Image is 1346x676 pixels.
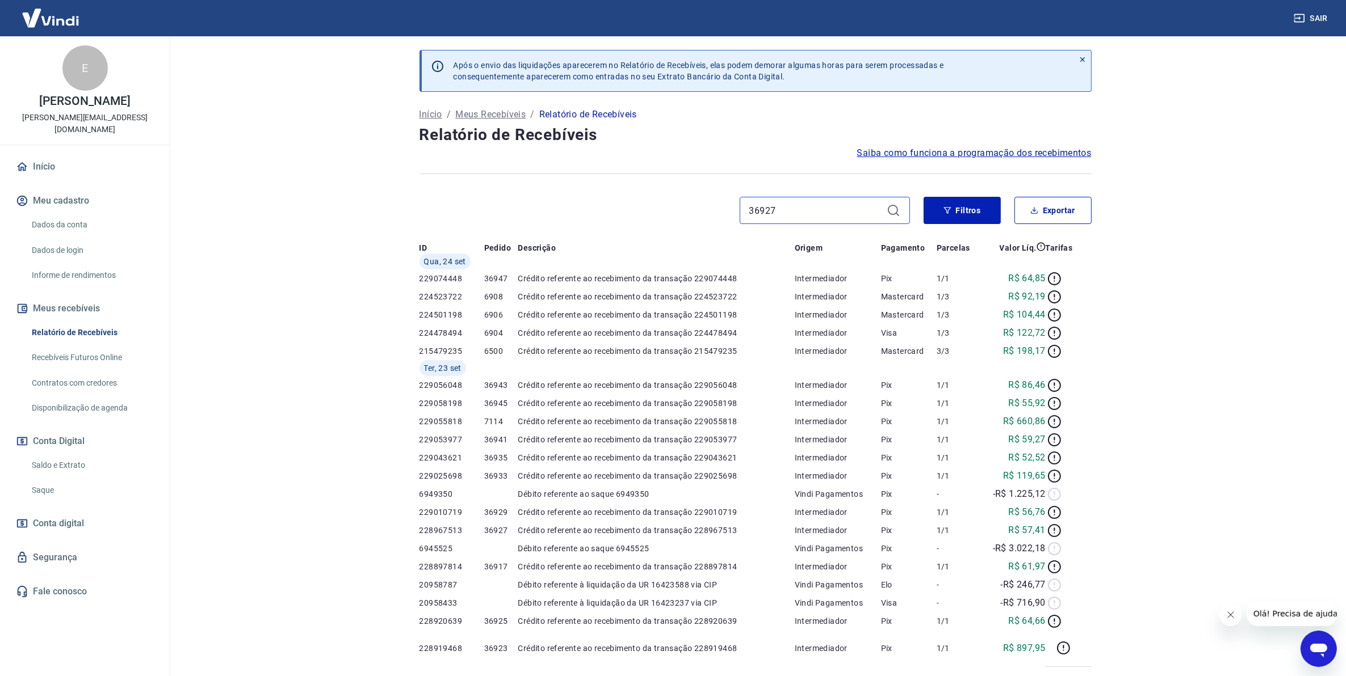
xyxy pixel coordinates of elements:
[1008,614,1045,628] p: R$ 64,66
[937,579,979,590] p: -
[420,327,484,339] p: 224478494
[1001,578,1046,591] p: -R$ 246,77
[1008,560,1045,573] p: R$ 61,97
[14,1,87,35] img: Vindi
[1000,242,1037,253] p: Valor Líq.
[420,379,484,391] p: 229056048
[420,108,442,121] a: Início
[518,470,794,481] p: Crédito referente ao recebimento da transação 229025698
[795,416,881,427] p: Intermediador
[881,597,937,609] p: Visa
[881,379,937,391] p: Pix
[795,488,881,500] p: Vindi Pagamentos
[14,545,156,570] a: Segurança
[1014,197,1092,224] button: Exportar
[518,543,794,554] p: Débito referente ao saque 6945525
[881,327,937,339] p: Visa
[518,345,794,357] p: Crédito referente ao recebimento da transação 215479235
[518,615,794,627] p: Crédito referente ao recebimento da transação 228920639
[1008,272,1045,285] p: R$ 64,85
[539,108,637,121] p: Relatório de Recebíveis
[881,543,937,554] p: Pix
[937,452,979,463] p: 1/1
[518,273,794,284] p: Crédito referente ao recebimento da transação 229074448
[937,242,970,253] p: Parcelas
[881,452,937,463] p: Pix
[1008,523,1045,537] p: R$ 57,41
[27,239,156,262] a: Dados de login
[937,434,979,445] p: 1/1
[420,273,484,284] p: 229074448
[27,479,156,502] a: Saque
[484,452,518,463] p: 36935
[881,242,925,253] p: Pagamento
[881,615,937,627] p: Pix
[518,525,794,536] p: Crédito referente ao recebimento da transação 228967513
[795,398,881,409] p: Intermediador
[424,256,466,267] span: Qua, 24 set
[857,146,1092,160] span: Saiba como funciona a programação dos recebimentos
[518,561,794,572] p: Crédito referente ao recebimento da transação 228897814
[1003,641,1046,655] p: R$ 897,95
[484,398,518,409] p: 36945
[420,416,484,427] p: 229055818
[484,273,518,284] p: 36947
[1003,415,1046,428] p: R$ 660,86
[795,643,881,654] p: Intermediador
[518,579,794,590] p: Débito referente à liquidação da UR 16423588 via CIP
[937,398,979,409] p: 1/1
[937,379,979,391] p: 1/1
[420,434,484,445] p: 229053977
[518,416,794,427] p: Crédito referente ao recebimento da transação 229055818
[27,371,156,395] a: Contratos com credores
[1008,378,1045,392] p: R$ 86,46
[881,345,937,357] p: Mastercard
[937,506,979,518] p: 1/1
[1046,242,1073,253] p: Tarifas
[937,615,979,627] p: 1/1
[484,561,518,572] p: 36917
[454,60,944,82] p: Após o envio das liquidações aparecerem no Relatório de Recebíveis, elas podem demorar algumas ho...
[937,345,979,357] p: 3/3
[1008,290,1045,303] p: R$ 92,19
[27,321,156,344] a: Relatório de Recebíveis
[14,429,156,454] button: Conta Digital
[1003,308,1046,322] p: R$ 104,44
[27,213,156,236] a: Dados da conta
[420,345,484,357] p: 215479235
[937,643,979,654] p: 1/1
[420,291,484,302] p: 224523722
[518,434,794,445] p: Crédito referente ao recebimento da transação 229053977
[420,561,484,572] p: 228897814
[518,398,794,409] p: Crédito referente ao recebimento da transação 229058198
[881,291,937,302] p: Mastercard
[881,488,937,500] p: Pix
[455,108,526,121] p: Meus Recebíveis
[484,615,518,627] p: 36925
[484,525,518,536] p: 36927
[420,615,484,627] p: 228920639
[881,470,937,481] p: Pix
[1008,451,1045,464] p: R$ 52,52
[937,416,979,427] p: 1/1
[1008,433,1045,446] p: R$ 59,27
[27,346,156,369] a: Recebíveis Futuros Online
[484,242,511,253] p: Pedido
[484,416,518,427] p: 7114
[7,8,95,17] span: Olá! Precisa de ajuda?
[881,643,937,654] p: Pix
[1247,601,1337,626] iframe: Mensagem da empresa
[39,95,130,107] p: [PERSON_NAME]
[795,615,881,627] p: Intermediador
[484,470,518,481] p: 36933
[881,579,937,590] p: Elo
[1008,396,1045,410] p: R$ 55,92
[420,643,484,654] p: 228919468
[420,506,484,518] p: 229010719
[14,154,156,179] a: Início
[420,597,484,609] p: 20958433
[795,579,881,590] p: Vindi Pagamentos
[420,452,484,463] p: 229043621
[518,327,794,339] p: Crédito referente ao recebimento da transação 224478494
